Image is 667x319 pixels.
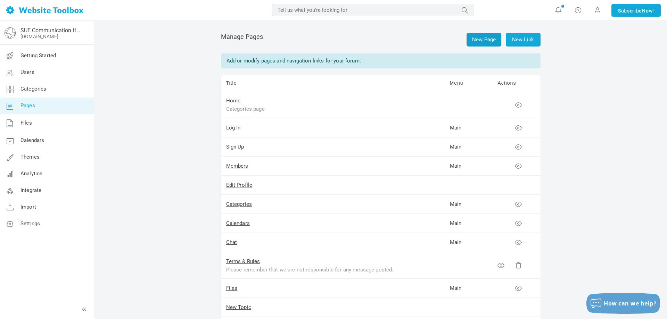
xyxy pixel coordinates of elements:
[226,201,252,207] a: Categories
[221,33,541,47] h2: Manage Pages
[20,137,44,143] span: Calendars
[20,86,47,92] span: Categories
[20,120,32,126] span: Files
[20,220,40,227] span: Settings
[20,27,81,34] a: SUE Communication Hub
[467,33,501,47] a: New Page
[20,52,56,59] span: Getting Started
[586,293,660,314] button: How can we help?
[642,7,654,15] span: Now!
[604,300,657,307] span: How can we help?
[226,182,253,188] a: Edit Profile
[445,137,493,157] td: Main
[226,258,260,265] a: Terms & Rules
[445,233,493,252] td: Main
[226,220,250,226] a: Calendars
[226,98,241,104] a: Home
[20,34,58,39] a: [DOMAIN_NAME]
[226,105,400,113] div: Categories page
[226,304,251,310] a: New Topic
[20,154,40,160] span: Themes
[445,157,493,176] td: Main
[20,170,42,177] span: Analytics
[226,144,244,150] a: Sign Up
[226,163,248,169] a: Members
[445,214,493,233] td: Main
[5,27,16,39] img: globe-icon.png
[226,239,237,245] a: Chat
[493,75,541,91] td: Actions
[445,75,493,91] td: Menu
[226,266,400,274] div: Please remember that we are not responsible for any message posted. We do not vouch for or warran...
[445,279,493,298] td: Main
[20,69,34,75] span: Users
[20,204,36,210] span: Import
[221,53,541,68] div: Add or modify pages and navigation links for your forum.
[611,4,661,17] a: SubscribeNow!
[20,187,41,193] span: Integrate
[506,33,541,47] a: New Link
[445,118,493,137] td: Main
[272,4,474,16] input: Tell us what you're looking for
[20,102,35,109] span: Pages
[445,195,493,214] td: Main
[221,75,445,91] td: Title
[226,125,241,131] a: Log In
[226,285,238,291] a: Files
